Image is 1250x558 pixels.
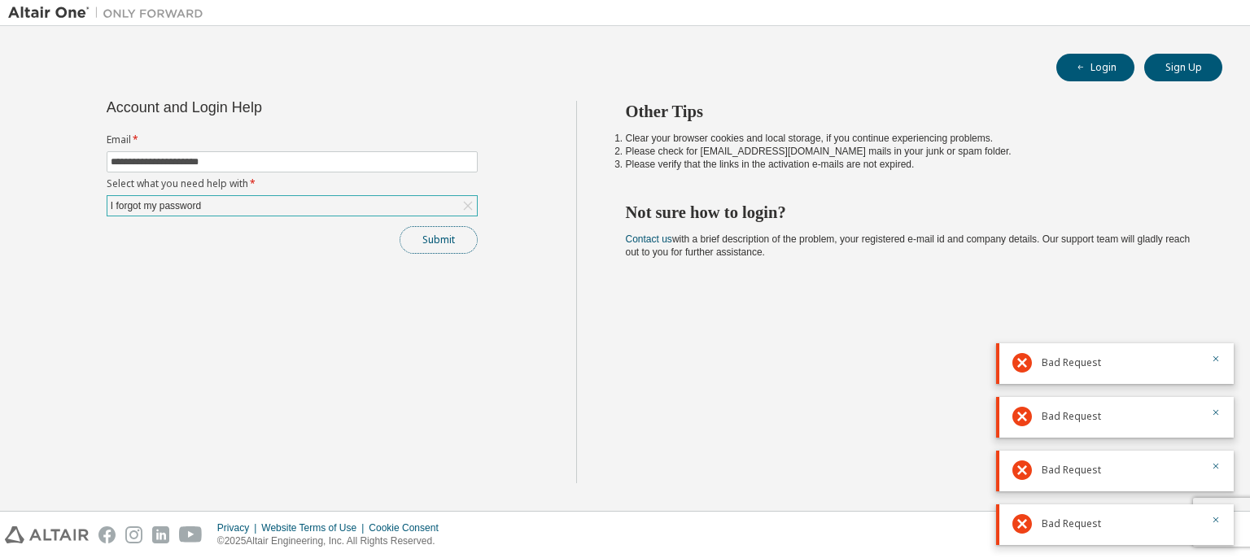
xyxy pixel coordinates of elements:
[626,158,1194,171] li: Please verify that the links in the activation e-mails are not expired.
[626,132,1194,145] li: Clear your browser cookies and local storage, if you continue experiencing problems.
[98,526,116,543] img: facebook.svg
[1056,54,1134,81] button: Login
[369,521,448,534] div: Cookie Consent
[1144,54,1222,81] button: Sign Up
[152,526,169,543] img: linkedin.svg
[107,177,478,190] label: Select what you need help with
[179,526,203,543] img: youtube.svg
[626,101,1194,122] h2: Other Tips
[8,5,212,21] img: Altair One
[1042,356,1101,369] span: Bad Request
[626,233,1191,258] span: with a brief description of the problem, your registered e-mail id and company details. Our suppo...
[5,526,89,543] img: altair_logo.svg
[626,233,672,245] a: Contact us
[107,196,477,216] div: I forgot my password
[626,202,1194,223] h2: Not sure how to login?
[217,521,261,534] div: Privacy
[125,526,142,543] img: instagram.svg
[261,521,369,534] div: Website Terms of Use
[107,133,478,146] label: Email
[1042,464,1101,477] span: Bad Request
[626,145,1194,158] li: Please check for [EMAIL_ADDRESS][DOMAIN_NAME] mails in your junk or spam folder.
[108,197,203,215] div: I forgot my password
[400,226,478,254] button: Submit
[217,534,448,548] p: © 2025 Altair Engineering, Inc. All Rights Reserved.
[107,101,404,114] div: Account and Login Help
[1042,410,1101,423] span: Bad Request
[1042,517,1101,530] span: Bad Request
